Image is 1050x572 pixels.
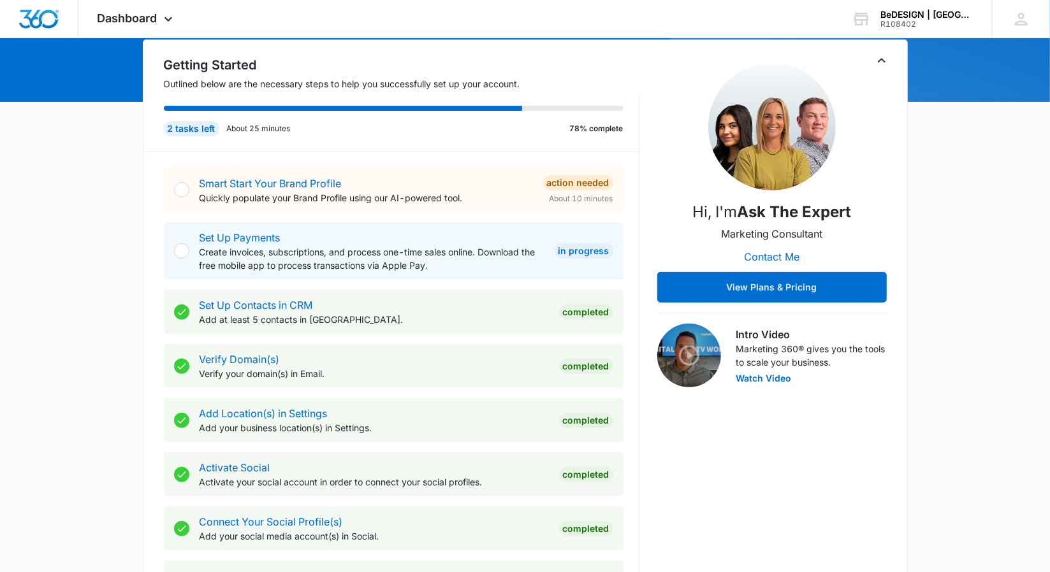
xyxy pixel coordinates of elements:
[200,177,342,190] a: Smart Start Your Brand Profile
[543,175,613,190] div: Action Needed
[550,193,613,204] span: About 10 minutes
[880,10,973,20] div: account name
[200,231,281,244] a: Set Up Payments
[737,203,851,221] strong: Ask the Expert
[570,123,623,134] p: 78% complete
[657,324,721,387] img: Intro Video
[200,529,549,543] p: Add your social media account(s) in Social.
[200,245,544,272] p: Create invoices, subscriptions, and process one-time sales online. Download the free mobile app t...
[736,327,887,342] h3: Intro Video
[708,63,836,190] img: Ask the Expert
[736,374,792,383] button: Watch Video
[164,121,219,136] div: 2 tasks left
[98,11,157,25] span: Dashboard
[200,367,549,380] p: Verify your domain(s) in Email.
[200,407,328,420] a: Add Location(s) in Settings
[164,55,639,75] h2: Getting Started
[559,467,613,482] div: Completed
[721,226,822,241] p: Marketing Consultant
[200,191,533,204] p: Quickly populate your Brand Profile using our AI-powered tool.
[736,342,887,369] p: Marketing 360® gives you the tools to scale your business.
[731,241,812,272] button: Contact Me
[200,461,270,474] a: Activate Social
[874,53,889,68] button: Toggle Collapse
[880,20,973,29] div: account id
[559,521,613,536] div: Completed
[555,243,613,259] div: In Progress
[227,123,291,134] p: About 25 minutes
[164,77,639,90] p: Outlined below are the necessary steps to help you successfully set up your account.
[200,353,280,366] a: Verify Domain(s)
[200,421,549,434] p: Add your business location(s) in Settings.
[200,475,549,489] p: Activate your social account in order to connect your social profiles.
[559,359,613,374] div: Completed
[200,313,549,326] p: Add at least 5 contacts in [GEOGRAPHIC_DATA].
[200,299,313,311] a: Set Up Contacts in CRM
[657,272,887,303] button: View Plans & Pricing
[559,413,613,428] div: Completed
[200,515,343,528] a: Connect Your Social Profile(s)
[692,201,851,224] p: Hi, I'm
[559,304,613,320] div: Completed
